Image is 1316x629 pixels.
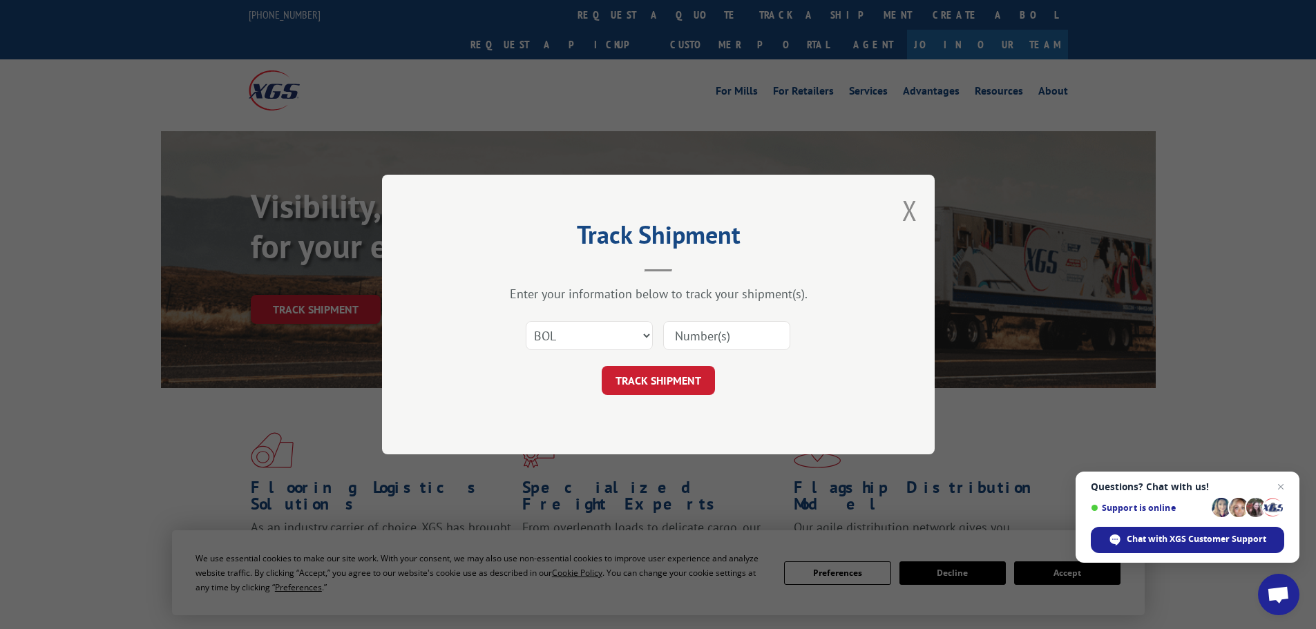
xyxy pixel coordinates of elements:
[1091,481,1284,492] span: Questions? Chat with us!
[663,321,790,350] input: Number(s)
[1091,503,1207,513] span: Support is online
[1091,527,1284,553] div: Chat with XGS Customer Support
[451,286,866,302] div: Enter your information below to track your shipment(s).
[1272,478,1289,495] span: Close chat
[1127,533,1266,545] span: Chat with XGS Customer Support
[1258,574,1299,615] div: Open chat
[451,225,866,251] h2: Track Shipment
[602,366,715,395] button: TRACK SHIPMENT
[902,192,917,229] button: Close modal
